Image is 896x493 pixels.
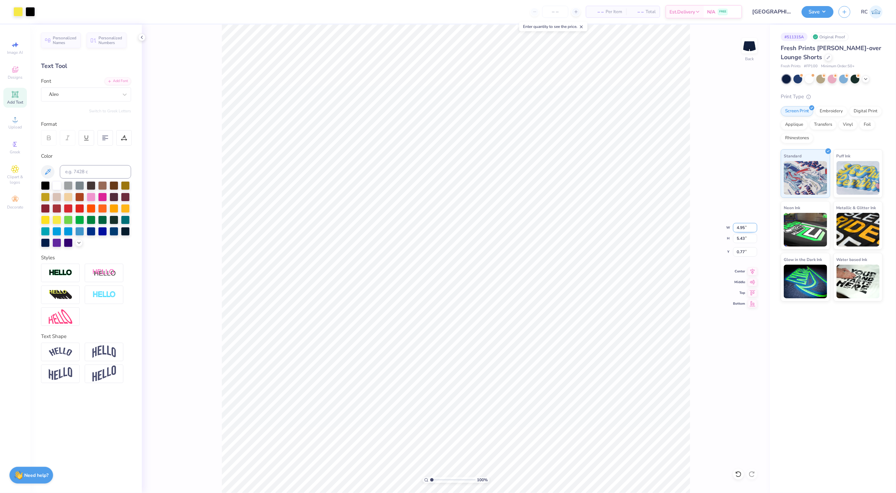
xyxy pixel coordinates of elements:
img: Metallic & Glitter Ink [837,213,880,246]
span: Metallic & Glitter Ink [837,204,876,211]
span: 100 % [477,477,488,483]
span: # FP100 [804,64,818,69]
span: Upload [8,124,22,130]
img: Back [743,39,756,52]
span: Top [733,291,745,295]
img: Shadow [92,269,116,277]
img: Puff Ink [837,161,880,195]
span: – – [590,8,604,15]
div: Digital Print [849,106,882,116]
button: Switch to Greek Letters [89,108,131,114]
div: Embroidery [815,106,847,116]
img: Arc [49,347,72,356]
img: Rio Cabojoc [869,5,883,18]
span: Personalized Numbers [98,36,122,45]
span: Greek [10,149,21,155]
span: Water based Ink [837,256,867,263]
div: Rhinestones [781,133,813,143]
span: Personalized Names [53,36,77,45]
span: – – [630,8,644,15]
span: Minimum Order: 50 + [821,64,855,69]
div: Foil [859,120,875,130]
img: Stroke [49,269,72,277]
input: Untitled Design [747,5,797,18]
div: Vinyl [839,120,857,130]
span: Decorate [7,204,23,210]
span: Clipart & logos [3,174,27,185]
span: RC [861,8,868,16]
div: Color [41,152,131,160]
span: Center [733,269,745,274]
img: Negative Space [92,291,116,299]
div: Original Proof [811,33,849,41]
img: Free Distort [49,309,72,324]
div: Enter quantity to see the price. [519,22,587,31]
img: Water based Ink [837,265,880,298]
div: Text Tool [41,62,131,71]
span: Designs [8,75,23,80]
img: Flag [49,367,72,380]
div: Add Font [105,77,131,85]
label: Font [41,77,51,85]
img: Standard [784,161,827,195]
span: Fresh Prints [PERSON_NAME]-over Lounge Shorts [781,44,881,61]
div: Back [745,56,754,62]
span: Image AI [7,50,23,55]
img: Neon Ink [784,213,827,246]
span: Est. Delivery [669,8,695,15]
img: Arch [92,345,116,358]
img: Rise [92,366,116,382]
span: FREE [719,9,726,14]
input: e.g. 7428 c [60,165,131,179]
input: – – [542,6,568,18]
span: Add Text [7,100,23,105]
span: Standard [784,152,802,159]
span: Fresh Prints [781,64,801,69]
img: 3d Illusion [49,290,72,300]
a: RC [861,5,883,18]
div: Format [41,120,132,128]
span: Bottom [733,301,745,306]
button: Save [802,6,833,18]
div: Text Shape [41,333,131,340]
img: Glow in the Dark Ink [784,265,827,298]
span: Glow in the Dark Ink [784,256,822,263]
span: Puff Ink [837,152,851,159]
span: N/A [707,8,715,15]
div: Styles [41,254,131,262]
span: Middle [733,280,745,285]
div: Applique [781,120,808,130]
span: Neon Ink [784,204,800,211]
span: Total [646,8,656,15]
div: # 511315A [781,33,808,41]
strong: Need help? [25,472,49,479]
div: Print Type [781,93,883,101]
div: Transfers [810,120,837,130]
div: Screen Print [781,106,813,116]
span: Per Item [606,8,622,15]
